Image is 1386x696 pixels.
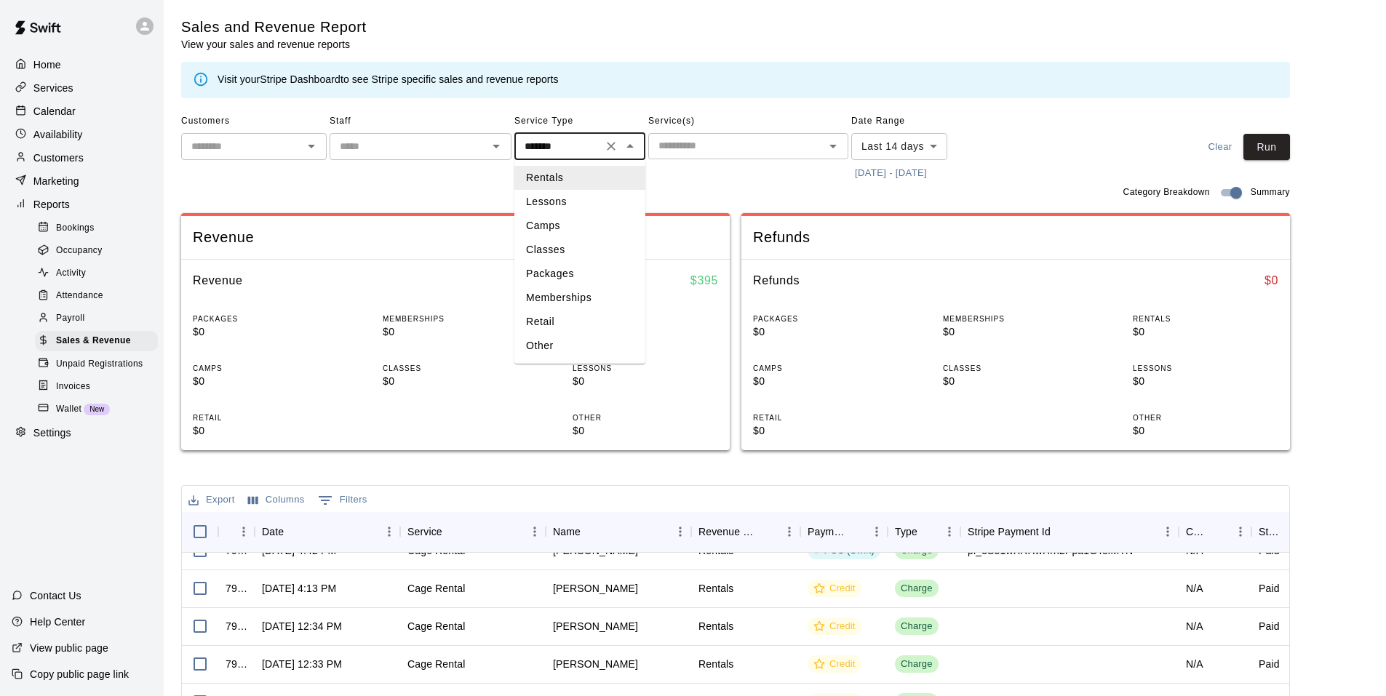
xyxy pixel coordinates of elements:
div: Charge [901,582,933,596]
span: Wallet [56,402,81,417]
p: RETAIL [193,412,338,423]
p: PACKAGES [753,313,899,324]
div: Charge [901,657,933,671]
p: MEMBERSHIPS [383,313,528,324]
li: Retail [514,310,645,334]
li: Packages [514,262,645,286]
span: Invoices [56,380,90,394]
div: Stripe Payment Id [968,511,1051,552]
div: Services [12,77,152,99]
button: Sort [284,521,304,542]
a: Home [12,54,152,76]
p: Home [33,57,61,72]
div: Unpaid Registrations [35,354,158,375]
p: LESSONS [1133,363,1278,374]
div: Credit [813,620,856,633]
div: N/A [1186,619,1203,633]
p: $0 [1133,324,1278,340]
p: Settings [33,425,71,440]
div: 792612 [226,619,247,633]
div: Payroll [35,308,158,329]
button: Menu [866,521,888,543]
p: $395 [573,324,718,340]
p: View your sales and revenue reports [181,37,367,52]
a: Attendance [35,285,164,308]
a: Activity [35,263,164,285]
h6: Refunds [753,271,800,290]
div: Name [553,511,581,552]
div: Paid [1259,581,1280,596]
p: $0 [753,423,899,439]
p: Services [33,81,73,95]
p: $0 [753,324,899,340]
div: Date [255,511,400,552]
div: Cage Rental [407,581,465,596]
div: Visit your to see Stripe specific sales and revenue reports [218,72,559,88]
div: Credit [813,657,856,671]
div: Type [895,511,917,552]
p: Reports [33,197,70,212]
a: Unpaid Registrations [35,353,164,375]
div: leah nicholson [553,619,638,633]
button: Menu [669,521,691,543]
p: $0 [193,423,338,439]
a: Availability [12,124,152,145]
p: CLASSES [383,363,528,374]
button: Menu [778,521,800,543]
button: Select columns [244,489,308,511]
span: Activity [56,266,86,281]
li: Other [514,334,645,358]
span: Category Breakdown [1123,185,1210,200]
button: Menu [524,521,546,543]
p: RENTALS [1133,313,1278,324]
span: Date Range [851,110,979,133]
div: Credit [813,582,856,596]
p: OTHER [573,412,718,423]
span: Occupancy [56,244,103,258]
button: Menu [378,521,400,543]
p: CAMPS [193,363,338,374]
button: Open [301,136,322,156]
p: $0 [1133,374,1278,389]
a: WalletNew [35,398,164,420]
div: 792611 [226,657,247,671]
div: Revenue Category [691,511,800,552]
button: Run [1243,134,1290,161]
div: Rentals [698,657,734,671]
h5: Sales and Revenue Report [181,17,367,37]
p: OTHER [1133,412,1278,423]
button: Sort [1209,521,1230,542]
p: Copy public page link [30,667,129,681]
p: Availability [33,127,83,142]
button: Sort [917,521,938,542]
div: Activity [35,263,158,284]
p: RETAIL [753,412,899,423]
div: Corey Carlson [553,581,638,596]
p: Calendar [33,104,76,119]
p: LESSONS [573,363,718,374]
div: Payment Method [808,511,845,552]
p: PACKAGES [193,313,338,324]
div: Date [262,511,284,552]
div: Coupon [1179,511,1251,552]
div: Attendance [35,286,158,306]
span: Bookings [56,221,95,236]
button: Close [620,136,640,156]
p: $0 [193,324,338,340]
div: Reports [12,193,152,215]
a: Bookings [35,217,164,239]
div: Service [400,511,546,552]
a: Calendar [12,100,152,122]
div: Paid [1259,619,1280,633]
button: Sort [1051,521,1071,542]
div: Paid [1259,657,1280,671]
li: Rentals [514,166,645,190]
p: $0 [1133,423,1278,439]
div: Invoices [35,377,158,397]
p: RENTALS [573,313,718,324]
div: leah nicholson [553,657,638,671]
button: Show filters [314,489,371,512]
li: Lessons [514,190,645,214]
div: Sep 2, 2025, 4:13 PM [262,581,336,596]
